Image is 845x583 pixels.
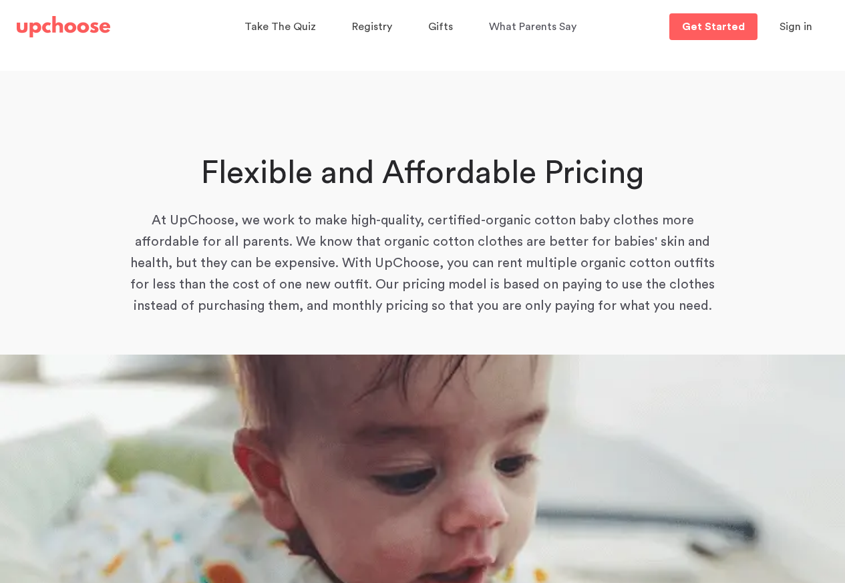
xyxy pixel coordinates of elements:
a: UpChoose [17,13,110,41]
button: Sign in [763,13,829,40]
p: Get Started [682,21,745,32]
p: At UpChoose, we work to make high-quality, certified-organic cotton baby clothes more affordable ... [126,210,719,317]
span: Registry [352,21,392,32]
a: What Parents Say [489,14,580,40]
a: Get Started [669,13,757,40]
a: Take The Quiz [244,14,320,40]
span: What Parents Say [489,21,576,32]
a: Registry [352,14,396,40]
h1: Flexible and Affordable Pricing [126,152,719,195]
img: UpChoose [17,16,110,37]
span: Gifts [428,21,453,32]
a: Gifts [428,14,457,40]
span: Take The Quiz [244,21,316,32]
span: Sign in [780,21,812,32]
